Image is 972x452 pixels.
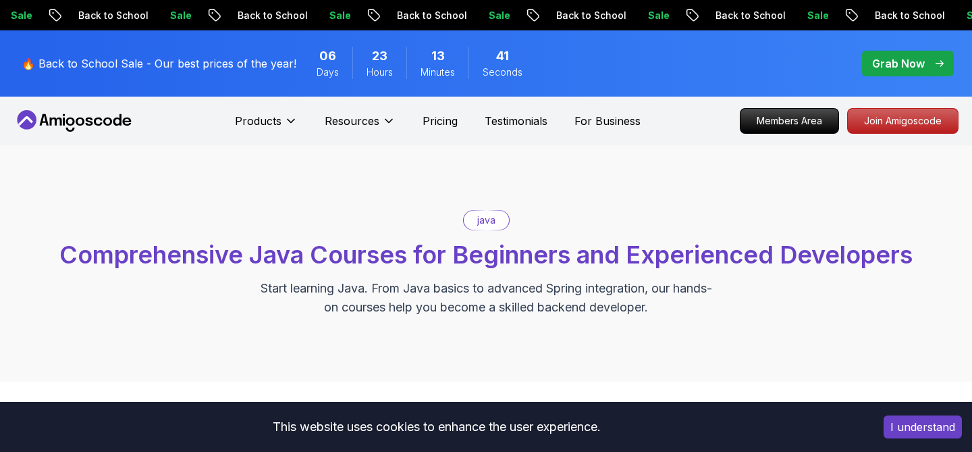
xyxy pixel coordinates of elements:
a: For Business [574,113,641,129]
p: Back to School [859,9,951,22]
p: Sale [473,9,516,22]
span: Comprehensive Java Courses for Beginners and Experienced Developers [59,240,913,270]
p: Back to School [700,9,792,22]
div: This website uses cookies to enhance the user experience. [10,412,863,442]
span: 23 Hours [372,47,387,66]
p: Sale [314,9,357,22]
span: 41 Seconds [496,47,509,66]
button: Products [235,113,298,140]
span: 13 Minutes [431,47,445,66]
p: Products [235,113,281,129]
span: Seconds [483,66,522,79]
button: Resources [325,113,396,140]
a: Pricing [423,113,458,129]
p: Back to School [222,9,314,22]
p: Sale [792,9,835,22]
span: Days [317,66,339,79]
span: Hours [367,66,393,79]
button: Accept cookies [884,416,962,438]
p: Start learning Java. From Java basics to advanced Spring integration, our hands-on courses help y... [259,279,713,317]
p: Sale [155,9,198,22]
p: Back to School [541,9,632,22]
p: Members Area [740,109,838,133]
a: Members Area [740,108,839,134]
p: Back to School [381,9,473,22]
p: Grab Now [872,55,925,72]
a: Testimonials [485,113,547,129]
a: Join Amigoscode [847,108,959,134]
p: java [477,214,495,227]
p: Join Amigoscode [848,109,958,133]
p: Resources [325,113,379,129]
p: Sale [632,9,676,22]
span: 6 Days [319,47,336,66]
p: 🔥 Back to School Sale - Our best prices of the year! [22,55,296,72]
p: Back to School [63,9,155,22]
span: Minutes [421,66,455,79]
